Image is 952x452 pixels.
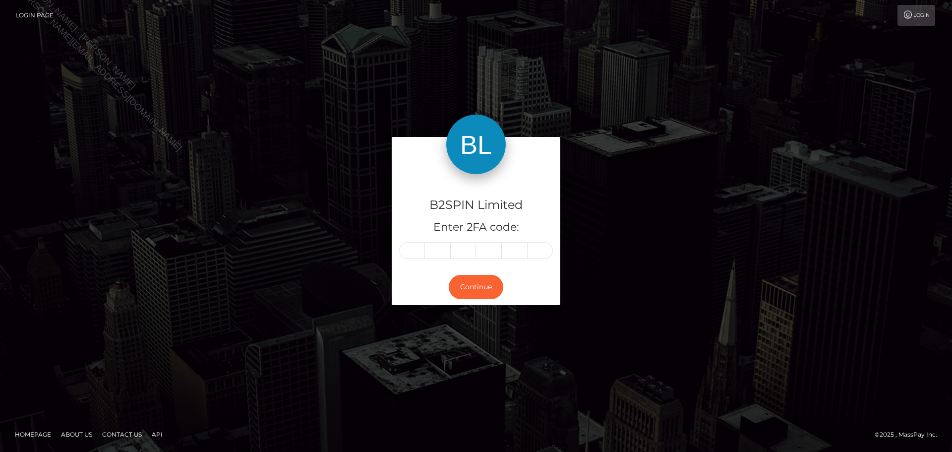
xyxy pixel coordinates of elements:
[15,5,54,26] a: Login Page
[399,196,553,214] h4: B2SPIN Limited
[897,5,935,26] a: Login
[148,427,167,442] a: API
[399,220,553,235] h5: Enter 2FA code:
[98,427,146,442] a: Contact Us
[11,427,55,442] a: Homepage
[446,115,506,174] img: B2SPIN Limited
[875,429,945,440] div: © 2025 , MassPay Inc.
[57,427,96,442] a: About Us
[449,275,503,299] button: Continue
